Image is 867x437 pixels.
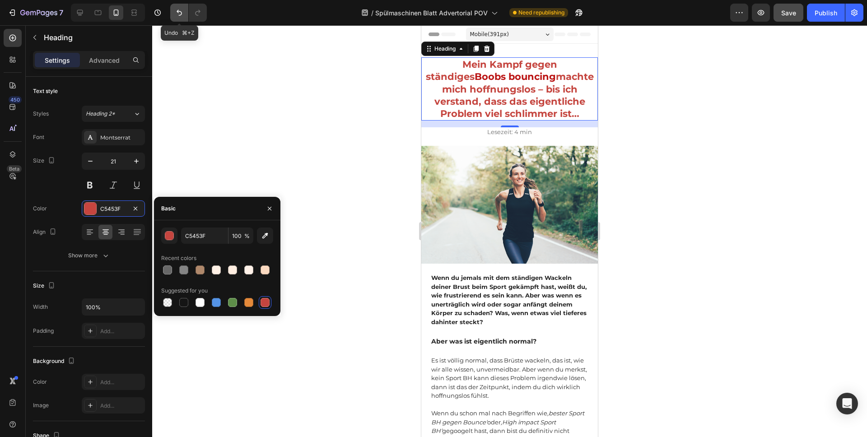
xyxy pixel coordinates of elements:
[89,56,120,65] p: Advanced
[7,165,22,172] div: Beta
[161,287,208,295] div: Suggested for you
[244,232,250,240] span: %
[774,4,803,22] button: Save
[33,378,47,386] div: Color
[375,8,488,18] span: Spülmaschinen Blatt Advertorial POV
[44,32,141,43] p: Heading
[86,110,115,118] span: Heading 2*
[10,384,163,400] i: ‚bester Sport BH gegen Bounce‘
[100,327,143,335] div: Add...
[518,9,564,17] span: Need republishing
[371,8,373,18] span: /
[33,205,47,213] div: Color
[421,25,598,437] iframe: Design area
[815,8,837,18] div: Publish
[100,378,143,386] div: Add...
[161,205,176,213] div: Basic
[100,205,126,213] div: C5453F
[33,355,77,367] div: Background
[33,327,54,335] div: Padding
[807,4,845,22] button: Publish
[33,87,58,95] div: Text style
[82,106,145,122] button: Heading 2*
[781,9,796,17] span: Save
[68,251,110,260] div: Show more
[161,254,196,262] div: Recent colors
[33,155,57,167] div: Size
[33,226,58,238] div: Align
[181,228,228,244] input: Eg: FFFFFF
[82,299,144,315] input: Auto
[33,247,145,264] button: Show more
[100,134,143,142] div: Montserrat
[4,4,67,22] button: 7
[100,402,143,410] div: Add...
[45,56,70,65] p: Settings
[33,303,48,311] div: Width
[170,4,207,22] div: Undo/Redo
[33,280,57,292] div: Size
[33,401,49,409] div: Image
[9,96,22,103] div: 450
[33,133,44,141] div: Font
[836,393,858,414] div: Open Intercom Messenger
[59,7,63,18] p: 7
[33,110,49,118] div: Styles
